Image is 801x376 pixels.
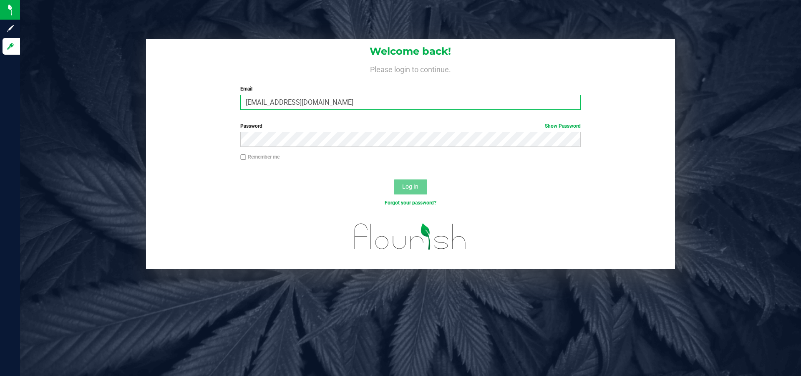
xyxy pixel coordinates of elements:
label: Remember me [240,153,280,161]
a: Show Password [545,123,581,129]
label: Email [240,85,580,93]
img: flourish_logo.svg [344,215,476,258]
inline-svg: Sign up [6,24,15,33]
input: Remember me [240,154,246,160]
button: Log In [394,179,427,194]
span: Password [240,123,262,129]
h1: Welcome back! [146,46,675,57]
span: Log In [402,183,418,190]
a: Forgot your password? [385,200,436,206]
h4: Please login to continue. [146,63,675,73]
inline-svg: Log in [6,42,15,50]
